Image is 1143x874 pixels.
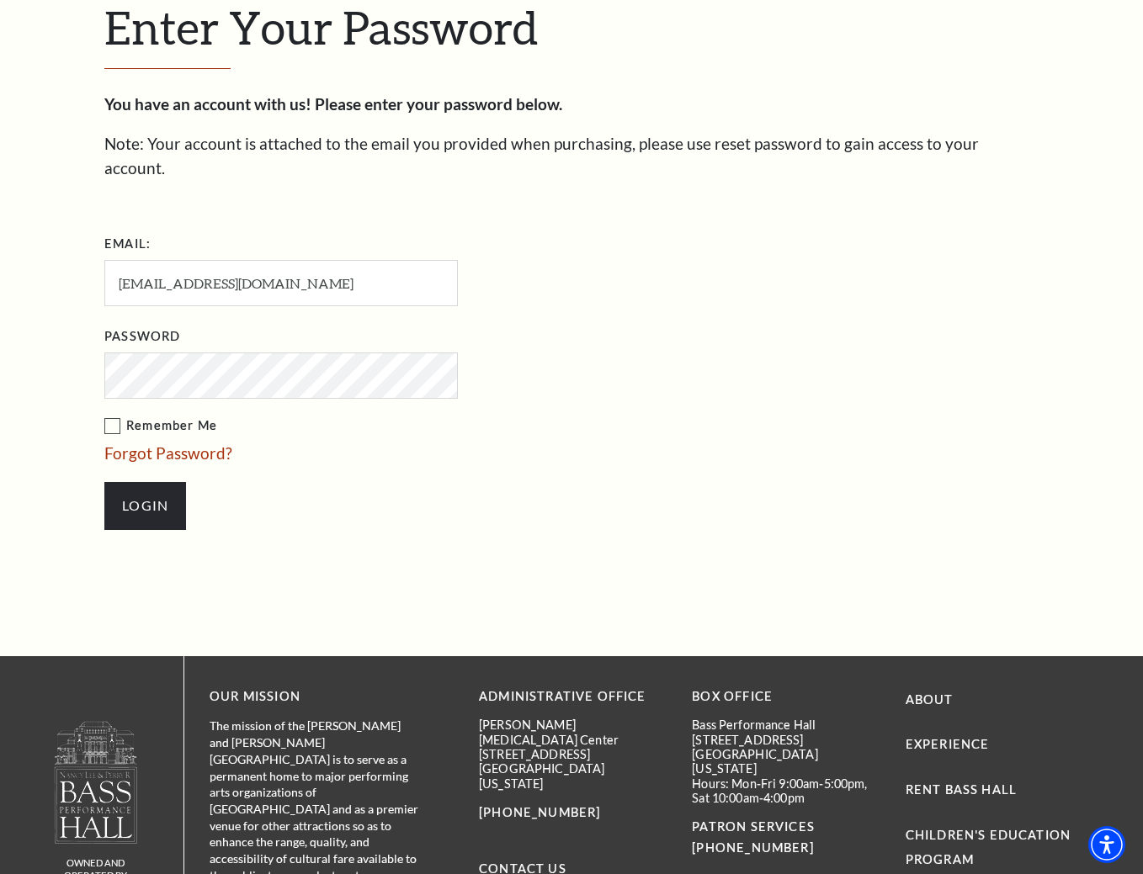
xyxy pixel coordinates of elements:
[479,747,667,761] p: [STREET_ADDRESS]
[692,686,880,707] p: BOX OFFICE
[906,828,1071,866] a: Children's Education Program
[104,443,232,463] a: Forgot Password?
[315,94,562,114] strong: Please enter your password below.
[692,718,880,732] p: Bass Performance Hall
[692,747,880,776] p: [GEOGRAPHIC_DATA][US_STATE]
[104,326,180,347] label: Password
[692,733,880,747] p: [STREET_ADDRESS]
[906,782,1017,797] a: Rent Bass Hall
[104,260,458,306] input: Required
[104,416,626,437] label: Remember Me
[692,776,880,806] p: Hours: Mon-Fri 9:00am-5:00pm, Sat 10:00am-4:00pm
[692,817,880,859] p: PATRON SERVICES [PHONE_NUMBER]
[479,718,667,747] p: [PERSON_NAME][MEDICAL_DATA] Center
[906,692,954,707] a: About
[479,761,667,791] p: [GEOGRAPHIC_DATA][US_STATE]
[479,686,667,707] p: Administrative Office
[906,737,990,751] a: Experience
[53,720,139,844] img: owned and operated by Performing Arts Fort Worth, A NOT-FOR-PROFIT 501(C)3 ORGANIZATION
[104,234,151,255] label: Email:
[104,94,311,114] strong: You have an account with us!
[1088,826,1125,863] div: Accessibility Menu
[210,686,420,707] p: OUR MISSION
[104,482,186,529] input: Submit button
[104,132,1039,180] p: Note: Your account is attached to the email you provided when purchasing, please use reset passwo...
[479,802,667,824] p: [PHONE_NUMBER]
